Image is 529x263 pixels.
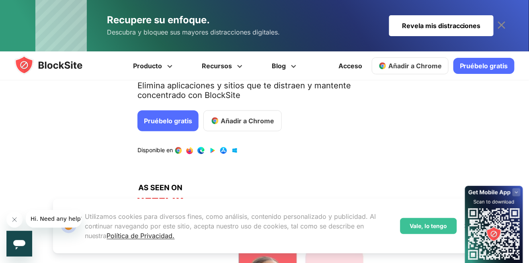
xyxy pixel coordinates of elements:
font: Utilizamos cookies para diversos fines, como análisis, contenido personalizado y publicidad. Al c... [85,212,376,240]
a: Pruébelo gratis [453,58,515,74]
a: Añadir a Chrome [372,57,449,74]
a: Política de Privacidad. [107,232,175,240]
iframe: Mensaje de la compañía [26,210,82,228]
font: Añadir a Chrome [221,117,274,125]
font: Vale, lo tengo [410,222,447,229]
a: Recursos [189,51,258,80]
iframe: Mensaje de cierre [6,212,23,228]
img: blocksite-icon.5d769676.svg [14,55,98,75]
font: Elimina aplicaciones y sitios que te distraen y mantente concentrado con BlockSite [137,81,351,100]
font: Blog [272,62,286,70]
font: Producto [133,62,162,70]
a: Blog [258,51,312,80]
font: Descubra y bloquee sus mayores distracciones digitales. [107,28,280,36]
font: Pruébelo gratis [460,62,508,70]
font: Acceso [338,62,362,70]
font: Disponible en [137,147,173,153]
a: Acceso [334,56,367,75]
img: chrome-icon.svg [379,62,387,70]
button: Cerca [461,221,472,231]
font: Pruébelo gratis [144,117,192,125]
a: Pruébelo gratis [137,110,199,131]
font: Añadir a Chrome [388,62,442,70]
font: Recupere su enfoque. [107,14,210,26]
iframe: Botón para iniciar la ventana de mensajería [6,231,32,257]
a: Producto [120,51,189,80]
a: Añadir a Chrome [203,110,282,131]
font: Recursos [202,62,232,70]
span: Hi. Need any help? [5,6,58,12]
font: Revela mis distracciones [402,22,481,30]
